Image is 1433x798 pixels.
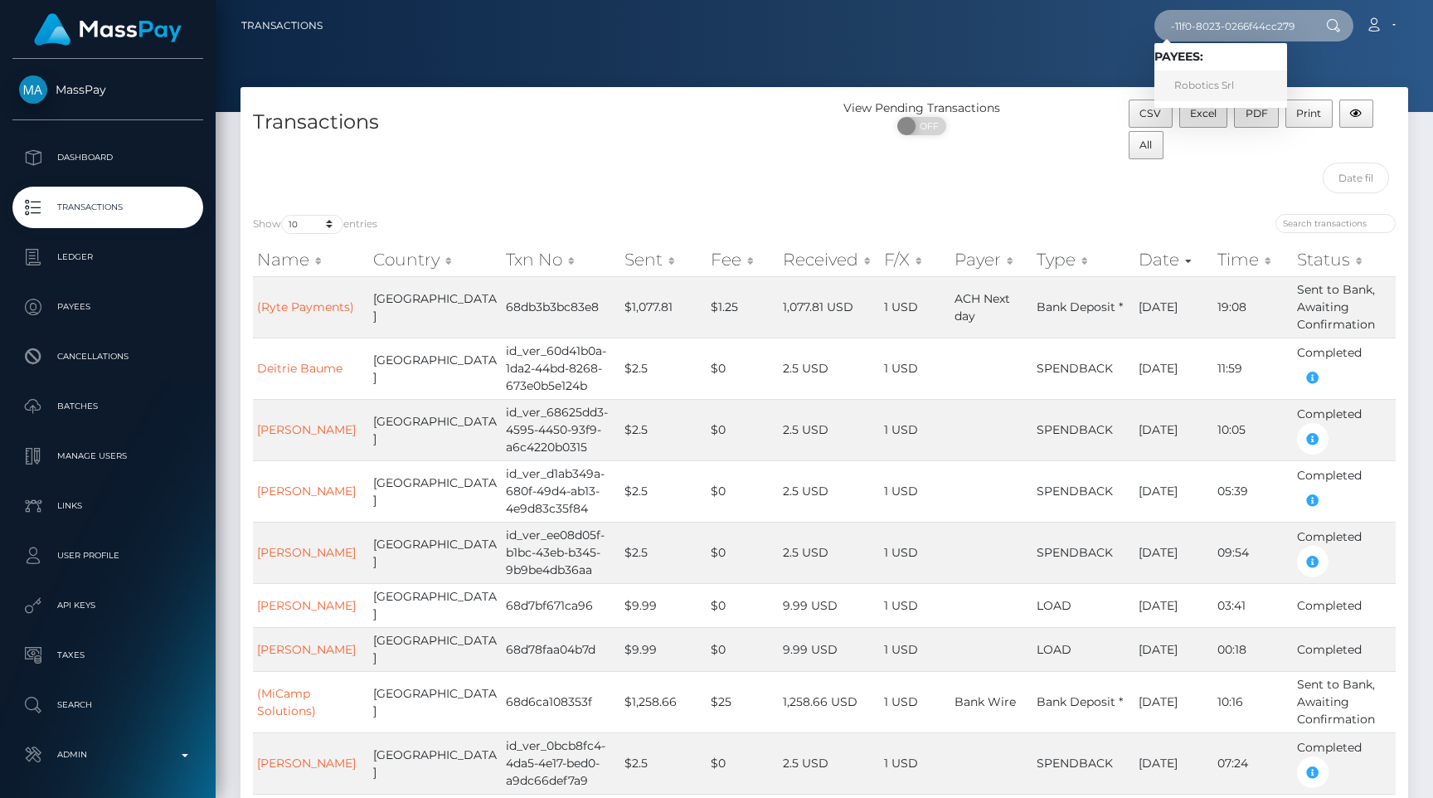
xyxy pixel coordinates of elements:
[1134,338,1213,399] td: [DATE]
[19,494,197,518] p: Links
[620,583,707,627] td: $9.99
[880,671,950,732] td: 1 USD
[707,583,779,627] td: $0
[1293,276,1396,338] td: Sent to Bank, Awaiting Confirmation
[19,593,197,618] p: API Keys
[779,583,880,627] td: 9.99 USD
[502,243,620,276] th: Txn No: activate to sort column ascending
[502,522,620,583] td: id_ver_ee08d05f-b1bc-43eb-b345-9b9be4db36aa
[369,522,502,583] td: [GEOGRAPHIC_DATA]
[1293,732,1396,794] td: Completed
[12,435,203,477] a: Manage Users
[1032,243,1134,276] th: Type: activate to sort column ascending
[707,338,779,399] td: $0
[1213,522,1293,583] td: 09:54
[707,671,779,732] td: $25
[707,399,779,460] td: $0
[955,291,1010,324] span: ACH Next day
[19,643,197,668] p: Taxes
[1134,460,1213,522] td: [DATE]
[12,684,203,726] a: Search
[257,642,356,657] a: [PERSON_NAME]
[502,583,620,627] td: 68d7bf671ca96
[502,460,620,522] td: id_ver_d1ab349a-680f-49d4-ab13-4e9d83c35f84
[779,338,880,399] td: 2.5 USD
[257,422,356,437] a: [PERSON_NAME]
[1134,243,1213,276] th: Date: activate to sort column ascending
[1139,139,1152,151] span: All
[12,82,203,97] span: MassPay
[779,627,880,671] td: 9.99 USD
[19,444,197,469] p: Manage Users
[1154,50,1287,64] h6: Payees:
[281,215,343,234] select: Showentries
[1213,671,1293,732] td: 10:16
[880,276,950,338] td: 1 USD
[369,627,502,671] td: [GEOGRAPHIC_DATA]
[19,294,197,319] p: Payees
[257,598,356,613] a: [PERSON_NAME]
[12,386,203,427] a: Batches
[779,671,880,732] td: 1,258.66 USD
[1154,10,1310,41] input: Search...
[779,276,880,338] td: 1,077.81 USD
[369,583,502,627] td: [GEOGRAPHIC_DATA]
[502,627,620,671] td: 68d78faa04b7d
[1134,627,1213,671] td: [DATE]
[12,734,203,776] a: Admin
[369,399,502,460] td: [GEOGRAPHIC_DATA]
[880,522,950,583] td: 1 USD
[1323,163,1390,193] input: Date filter
[620,732,707,794] td: $2.5
[19,245,197,270] p: Ledger
[257,756,356,771] a: [PERSON_NAME]
[779,522,880,583] td: 2.5 USD
[257,299,354,314] a: (Ryte Payments)
[779,243,880,276] th: Received: activate to sort column ascending
[1154,71,1287,101] a: Robotics Srl
[950,243,1033,276] th: Payer: activate to sort column ascending
[1139,107,1161,119] span: CSV
[1293,243,1396,276] th: Status: activate to sort column ascending
[1213,243,1293,276] th: Time: activate to sort column ascending
[502,338,620,399] td: id_ver_60d41b0a-1da2-44bd-8268-673e0b5e124b
[1293,671,1396,732] td: Sent to Bank, Awaiting Confirmation
[12,137,203,178] a: Dashboard
[707,732,779,794] td: $0
[1134,583,1213,627] td: [DATE]
[1032,583,1134,627] td: LOAD
[19,693,197,718] p: Search
[1032,627,1134,671] td: LOAD
[880,583,950,627] td: 1 USD
[19,195,197,220] p: Transactions
[12,286,203,328] a: Payees
[620,627,707,671] td: $9.99
[880,399,950,460] td: 1 USD
[19,145,197,170] p: Dashboard
[1213,399,1293,460] td: 10:05
[1285,100,1333,128] button: Print
[257,361,342,376] a: Deitrie Baume
[502,276,620,338] td: 68db3b3bc83e8
[1246,107,1268,119] span: PDF
[880,627,950,671] td: 1 USD
[241,8,323,43] a: Transactions
[620,522,707,583] td: $2.5
[34,13,182,46] img: MassPay Logo
[12,187,203,228] a: Transactions
[1293,627,1396,671] td: Completed
[955,694,1016,709] span: Bank Wire
[1213,627,1293,671] td: 00:18
[906,117,948,135] span: OFF
[1032,732,1134,794] td: SPENDBACK
[1293,583,1396,627] td: Completed
[1134,732,1213,794] td: [DATE]
[257,545,356,560] a: [PERSON_NAME]
[707,276,779,338] td: $1.25
[707,627,779,671] td: $0
[707,460,779,522] td: $0
[1213,338,1293,399] td: 11:59
[1213,460,1293,522] td: 05:39
[880,460,950,522] td: 1 USD
[369,460,502,522] td: [GEOGRAPHIC_DATA]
